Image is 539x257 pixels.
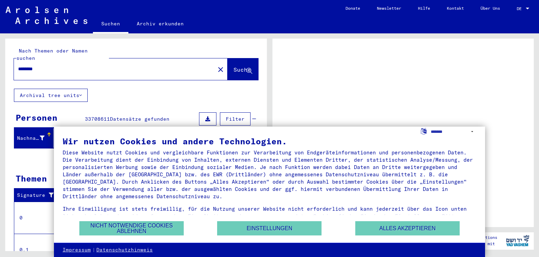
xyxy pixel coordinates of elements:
[17,135,45,142] div: Nachname
[233,66,251,73] span: Suche
[85,116,110,122] span: 33708611
[17,132,53,144] div: Nachname
[63,247,91,254] a: Impressum
[14,89,88,102] button: Archival tree units
[63,205,476,227] div: Ihre Einwilligung ist stets freiwillig, für die Nutzung unserer Website nicht erforderlich und ka...
[93,15,128,33] a: Suchen
[54,128,93,148] mat-header-cell: Vorname
[220,112,251,126] button: Filter
[214,62,228,76] button: Clear
[14,202,62,234] td: 0
[16,172,47,185] div: Themen
[517,6,524,11] span: DE
[226,116,245,122] span: Filter
[217,221,322,235] button: Einstellungen
[110,116,169,122] span: Datensätze gefunden
[17,190,64,201] div: Signature
[63,137,476,145] div: Wir nutzen Cookies und andere Technologien.
[17,192,57,199] div: Signature
[14,128,54,148] mat-header-cell: Nachname
[79,221,184,235] button: Nicht notwendige Cookies ablehnen
[505,232,531,249] img: yv_logo.png
[431,127,476,137] select: Sprache auswählen
[16,111,57,124] div: Personen
[228,58,258,80] button: Suche
[16,48,88,61] mat-label: Nach Themen oder Namen suchen
[6,7,87,24] img: Arolsen_neg.svg
[216,65,225,74] mat-icon: close
[355,221,460,235] button: Alles akzeptieren
[128,15,192,32] a: Archiv erkunden
[420,128,427,134] label: Sprache auswählen
[96,247,153,254] a: Datenschutzhinweis
[63,149,476,200] div: Diese Website nutzt Cookies und vergleichbare Funktionen zur Verarbeitung von Endgeräteinformatio...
